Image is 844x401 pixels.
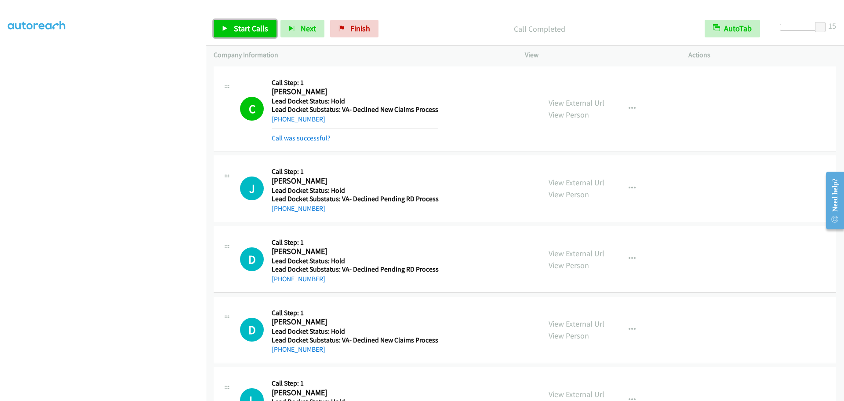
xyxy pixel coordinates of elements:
h5: Call Step: 1 [272,379,438,388]
h5: Call Step: 1 [272,309,438,317]
h1: D [240,247,264,271]
a: View Person [549,331,589,341]
h5: Lead Docket Substatus: VA- Declined Pending RD Process [272,265,439,274]
a: [PHONE_NUMBER] [272,345,325,353]
h2: [PERSON_NAME] [272,176,435,186]
h1: C [240,97,264,121]
a: Start Calls [214,20,276,37]
div: 15 [828,20,836,32]
h2: [PERSON_NAME] [272,87,435,97]
h5: Lead Docket Status: Hold [272,327,438,336]
a: [PHONE_NUMBER] [272,204,325,213]
a: Finish [330,20,378,37]
span: Finish [350,23,370,33]
span: Next [301,23,316,33]
p: Actions [688,50,836,60]
a: View External Url [549,98,604,108]
button: AutoTab [705,20,760,37]
iframe: Resource Center [819,166,844,235]
a: View External Url [549,248,604,258]
h2: [PERSON_NAME] [272,246,435,257]
button: Next [280,20,324,37]
h5: Call Step: 1 [272,167,439,176]
h5: Lead Docket Substatus: VA- Declined Pending RD Process [272,195,439,203]
a: View Person [549,260,589,270]
p: Company Information [214,50,509,60]
a: Call was successful? [272,134,331,142]
a: [PHONE_NUMBER] [272,275,325,283]
div: The call is yet to be attempted [240,177,264,200]
a: View Person [549,189,589,199]
span: Start Calls [234,23,268,33]
h5: Call Step: 1 [272,238,439,247]
h2: [PERSON_NAME] [272,317,435,327]
p: View [525,50,673,60]
h5: Lead Docket Substatus: VA- Declined New Claims Process [272,105,438,114]
h5: Call Step: 1 [272,78,438,87]
a: View External Url [549,389,604,399]
a: View External Url [549,177,604,188]
h5: Lead Docket Status: Hold [272,257,439,265]
h2: [PERSON_NAME] [272,388,435,398]
div: The call is yet to be attempted [240,247,264,271]
div: The call is yet to be attempted [240,318,264,342]
a: View Person [549,110,589,120]
p: Call Completed [390,23,689,35]
h5: Lead Docket Status: Hold [272,97,438,106]
h5: Lead Docket Substatus: VA- Declined New Claims Process [272,336,438,345]
a: View External Url [549,319,604,329]
h1: J [240,177,264,200]
a: [PHONE_NUMBER] [272,115,325,123]
h1: D [240,318,264,342]
h5: Lead Docket Status: Hold [272,186,439,195]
